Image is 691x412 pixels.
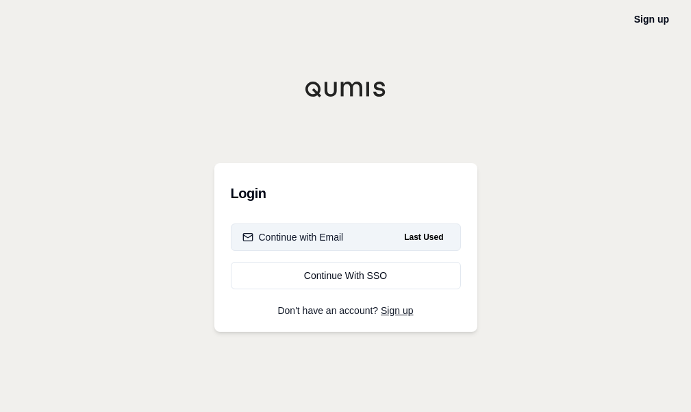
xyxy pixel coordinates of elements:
a: Sign up [634,14,669,25]
a: Sign up [381,305,413,316]
a: Continue With SSO [231,262,461,289]
span: Last Used [399,229,449,245]
img: Qumis [305,81,387,97]
div: Continue With SSO [242,269,449,282]
h3: Login [231,180,461,207]
div: Continue with Email [242,230,344,244]
button: Continue with EmailLast Used [231,223,461,251]
p: Don't have an account? [231,306,461,315]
